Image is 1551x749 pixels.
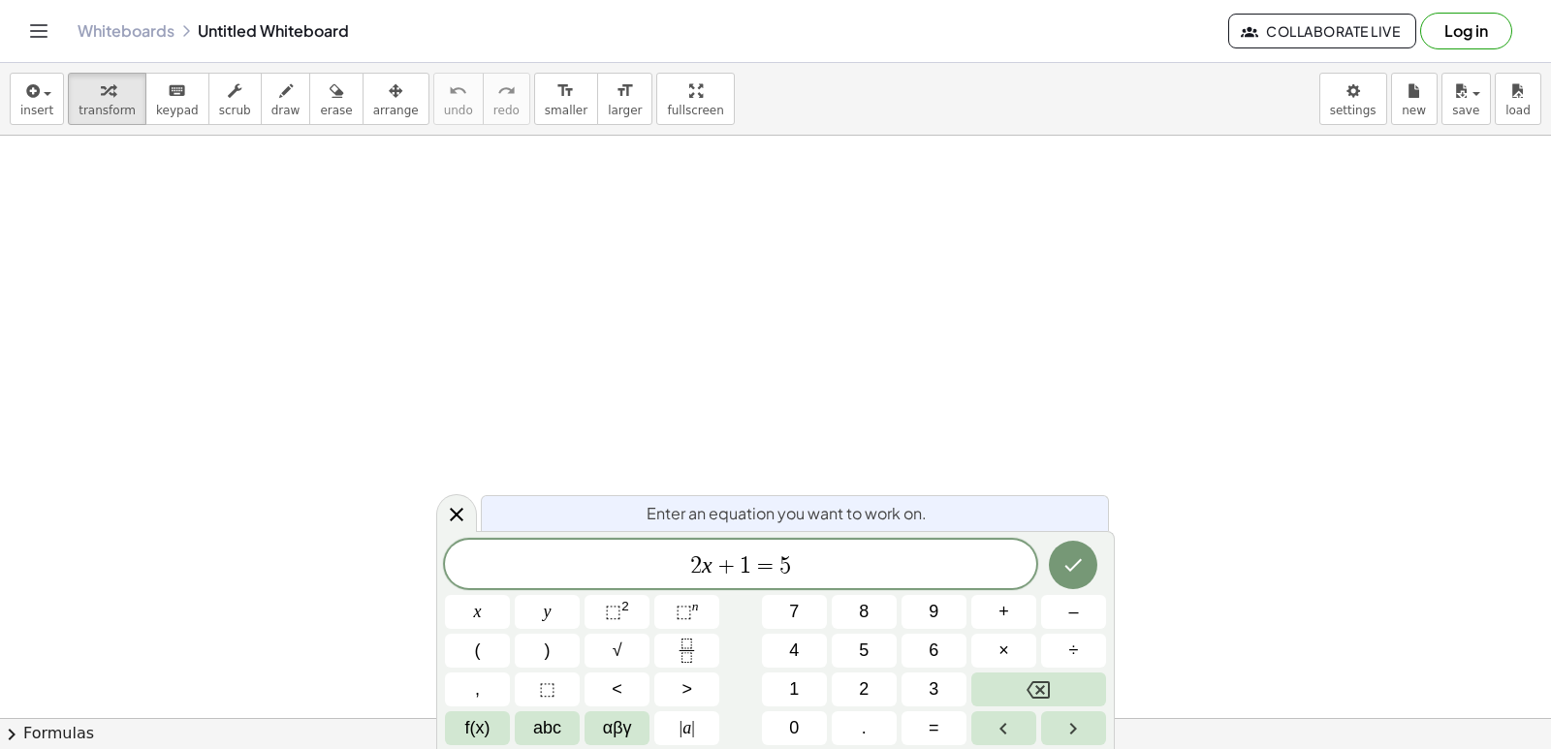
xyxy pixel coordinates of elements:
[789,676,799,702] span: 1
[971,634,1036,668] button: Times
[1420,13,1512,49] button: Log in
[219,104,251,117] span: scrub
[309,73,363,125] button: erase
[902,711,966,745] button: Equals
[168,79,186,103] i: keyboard
[515,634,580,668] button: )
[585,634,649,668] button: Square root
[320,104,352,117] span: erase
[1391,73,1438,125] button: new
[751,554,779,577] span: =
[433,73,484,125] button: undoundo
[1402,104,1426,117] span: new
[702,552,712,577] var: x
[654,634,719,668] button: Fraction
[585,595,649,629] button: Squared
[1319,73,1387,125] button: settings
[762,672,827,706] button: 1
[676,602,692,621] span: ⬚
[692,599,699,613] sup: n
[762,595,827,629] button: 7
[515,595,580,629] button: y
[79,104,136,117] span: transform
[1069,638,1079,664] span: ÷
[497,79,516,103] i: redo
[654,672,719,706] button: Greater than
[1452,104,1479,117] span: save
[832,711,897,745] button: .
[556,79,575,103] i: format_size
[68,73,146,125] button: transform
[740,554,751,577] span: 1
[616,79,634,103] i: format_size
[612,676,622,702] span: <
[859,676,869,702] span: 2
[363,73,429,125] button: arrange
[762,711,827,745] button: 0
[585,711,649,745] button: Greek alphabet
[271,104,301,117] span: draw
[449,79,467,103] i: undo
[902,634,966,668] button: 6
[647,502,927,525] span: Enter an equation you want to work on.
[373,104,419,117] span: arrange
[444,104,473,117] span: undo
[545,104,587,117] span: smaller
[789,599,799,625] span: 7
[902,595,966,629] button: 9
[261,73,311,125] button: draw
[680,718,683,737] span: |
[544,599,552,625] span: y
[20,104,53,117] span: insert
[1041,595,1106,629] button: Minus
[859,599,869,625] span: 8
[971,595,1036,629] button: Plus
[667,104,723,117] span: fullscreen
[859,638,869,664] span: 5
[445,711,510,745] button: Functions
[156,104,199,117] span: keypad
[789,638,799,664] span: 4
[1495,73,1541,125] button: load
[603,715,632,741] span: αβγ
[971,672,1106,706] button: Backspace
[862,715,867,741] span: .
[680,715,695,741] span: a
[585,672,649,706] button: Less than
[545,638,551,664] span: )
[929,599,938,625] span: 9
[78,21,174,41] a: Whiteboards
[789,715,799,741] span: 0
[1245,22,1400,40] span: Collaborate Live
[605,602,621,621] span: ⬚
[493,104,520,117] span: redo
[832,634,897,668] button: 5
[762,634,827,668] button: 4
[621,599,629,613] sup: 2
[445,672,510,706] button: ,
[465,715,491,741] span: f(x)
[1330,104,1377,117] span: settings
[475,638,481,664] span: (
[483,73,530,125] button: redoredo
[971,711,1036,745] button: Left arrow
[515,672,580,706] button: Placeholder
[208,73,262,125] button: scrub
[998,638,1009,664] span: ×
[445,595,510,629] button: x
[929,676,938,702] span: 3
[832,672,897,706] button: 2
[1228,14,1416,48] button: Collaborate Live
[10,73,64,125] button: insert
[1041,711,1106,745] button: Right arrow
[534,73,598,125] button: format_sizesmaller
[145,73,209,125] button: keyboardkeypad
[929,715,939,741] span: =
[613,638,622,664] span: √
[681,676,692,702] span: >
[515,711,580,745] button: Alphabet
[712,554,741,577] span: +
[445,634,510,668] button: (
[690,554,702,577] span: 2
[691,718,695,737] span: |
